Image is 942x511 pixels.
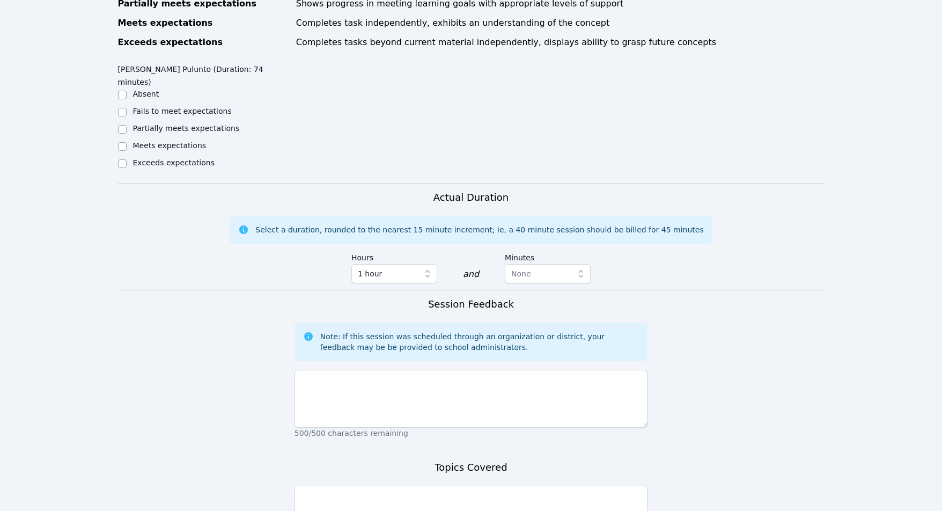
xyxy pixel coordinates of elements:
div: Note: If this session was scheduled through an organization or district, your feedback may be be ... [320,331,639,353]
label: Hours [351,248,437,264]
div: and [463,268,479,281]
div: Completes task independently, exhibits an understanding of the concept [296,17,825,30]
span: None [511,269,531,278]
button: None [505,264,591,283]
h3: Actual Duration [433,190,509,205]
p: 500/500 characters remaining [295,428,648,439]
label: Fails to meet expectations [133,107,232,115]
button: 1 hour [351,264,437,283]
h3: Topics Covered [435,460,507,475]
span: 1 hour [358,267,382,280]
label: Meets expectations [133,141,207,150]
label: Exceeds expectations [133,158,215,167]
div: Exceeds expectations [118,36,290,49]
div: Completes tasks beyond current material independently, displays ability to grasp future concepts [296,36,825,49]
div: Select a duration, rounded to the nearest 15 minute increment; ie, a 40 minute session should be ... [255,224,703,235]
h3: Session Feedback [428,297,514,312]
label: Absent [133,90,159,98]
legend: [PERSON_NAME] Pulunto (Duration: 74 minutes) [118,60,295,89]
div: Meets expectations [118,17,290,30]
label: Minutes [505,248,591,264]
label: Partially meets expectations [133,124,240,133]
